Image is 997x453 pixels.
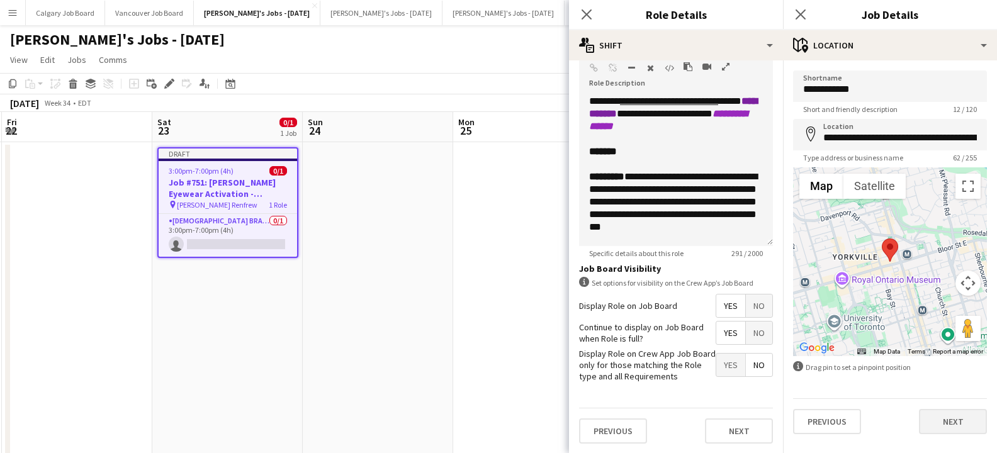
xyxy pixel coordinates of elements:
a: Terms [908,348,925,355]
div: Set options for visibility on the Crew App’s Job Board [579,277,773,289]
span: 24 [306,123,323,138]
button: Show street map [799,174,843,199]
button: Previous [579,418,647,444]
button: Next [919,409,987,434]
app-card-role: [DEMOGRAPHIC_DATA] Brand Ambassador0/13:00pm-7:00pm (4h) [159,214,297,257]
button: Previous [793,409,861,434]
button: Horizontal Line [627,63,636,73]
h1: [PERSON_NAME]'s Jobs - [DATE] [10,30,225,49]
a: Report a map error [933,348,983,355]
span: No [746,322,772,344]
div: Drag pin to set a pinpoint position [793,361,987,373]
a: Open this area in Google Maps (opens a new window) [796,340,838,356]
span: Yes [716,354,745,376]
button: Insert video [702,62,711,72]
div: Location [783,30,997,60]
img: Google [796,340,838,356]
button: Next [705,418,773,444]
h3: Job #751: [PERSON_NAME] Eyewear Activation - [GEOGRAPHIC_DATA] [159,177,297,199]
div: 1 Job [280,128,296,138]
span: [PERSON_NAME] Renfrew [177,200,257,210]
h3: Role Details [569,6,783,23]
button: Vancouver Job Board [105,1,194,25]
span: Sat [157,116,171,128]
span: Jobs [67,54,86,65]
button: Map Data [874,347,900,356]
a: View [5,52,33,68]
a: Edit [35,52,60,68]
span: Comms [99,54,127,65]
a: Jobs [62,52,91,68]
span: 0/1 [269,166,287,176]
app-job-card: Draft3:00pm-7:00pm (4h)0/1Job #751: [PERSON_NAME] Eyewear Activation - [GEOGRAPHIC_DATA] [PERSON_... [157,147,298,258]
button: Paste as plain text [684,62,692,72]
span: 25 [456,123,475,138]
button: Drag Pegman onto the map to open Street View [955,316,981,341]
span: Sun [308,116,323,128]
span: Short and friendly description [793,104,908,114]
a: Comms [94,52,132,68]
div: EDT [78,98,91,108]
button: [PERSON_NAME]'s Jobs - [DATE] [442,1,565,25]
h3: Job Details [783,6,997,23]
span: No [746,354,772,376]
span: Fri [7,116,17,128]
span: Week 34 [42,98,73,108]
label: Display Role on Job Board [579,300,677,311]
span: 3:00pm-7:00pm (4h) [169,166,234,176]
h3: Job Board Visibility [579,263,773,274]
span: 23 [155,123,171,138]
label: Display Role on Crew App Job Board only for those matching the Role type and all Requirements [579,348,716,383]
span: Type address or business name [793,153,913,162]
div: Draft [159,148,297,159]
span: 12 / 120 [943,104,987,114]
span: Specific details about this role [579,249,694,258]
button: Clear Formatting [646,63,655,73]
button: [PERSON_NAME]'s Jobs - [DATE] [320,1,442,25]
button: HTML Code [665,63,673,73]
div: Shift [569,30,783,60]
button: [PERSON_NAME]'s Jobs - [DATE] [194,1,320,25]
button: Keyboard shortcuts [857,347,866,356]
span: Mon [458,116,475,128]
button: Map camera controls [955,271,981,296]
label: Continue to display on Job Board when Role is full? [579,322,716,344]
span: 0/1 [279,118,297,127]
div: [DATE] [10,97,39,109]
span: 291 / 2000 [721,249,773,258]
span: View [10,54,28,65]
button: Toggle fullscreen view [955,174,981,199]
button: Fullscreen [721,62,730,72]
span: 62 / 255 [943,153,987,162]
button: Show satellite imagery [843,174,906,199]
span: Yes [716,322,745,344]
span: No [746,294,772,317]
span: Edit [40,54,55,65]
span: 1 Role [269,200,287,210]
span: Yes [716,294,745,317]
button: Calgary Job Board [26,1,105,25]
